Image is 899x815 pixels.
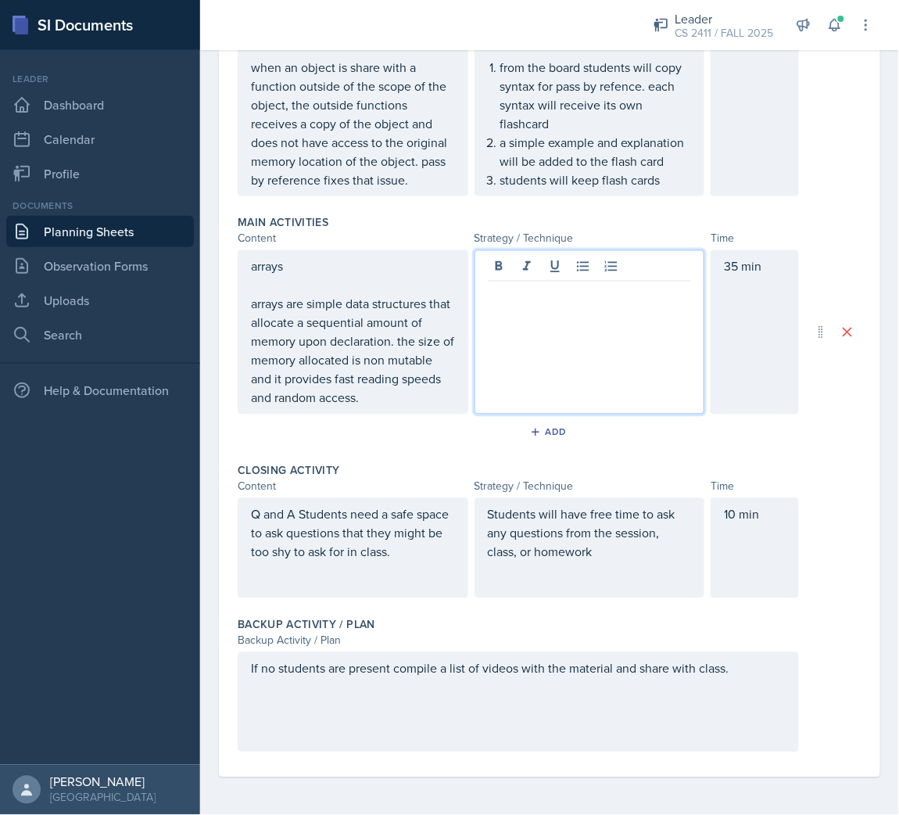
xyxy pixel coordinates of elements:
[251,659,786,678] p: If no students are present compile a list of videos with the material and share with class.
[251,58,455,189] p: when an object is share with a function outside of the scope of the object, the outside functions...
[6,72,194,86] div: Leader
[238,617,375,633] label: Backup Activity / Plan
[50,790,156,806] div: [GEOGRAPHIC_DATA]
[6,199,194,213] div: Documents
[675,25,774,41] div: CS 2411 / FALL 2025
[500,58,692,133] p: from the board students will copy syntax for pass by refence. each syntax will receive its own fl...
[724,505,786,524] p: 10 min
[525,421,575,444] button: Add
[50,774,156,790] div: [PERSON_NAME]
[238,633,799,649] div: Backup Activity / Plan
[6,124,194,155] a: Calendar
[675,9,774,28] div: Leader
[238,479,468,495] div: Content
[6,319,194,350] a: Search
[6,285,194,316] a: Uploads
[6,216,194,247] a: Planning Sheets
[475,479,705,495] div: Strategy / Technique
[6,89,194,120] a: Dashboard
[6,158,194,189] a: Profile
[724,257,786,276] p: 35 min
[251,505,455,562] p: Q and A Students need a safe space to ask questions that they might be too shy to ask for in class.
[500,171,692,189] p: students will keep flash cards
[711,479,799,495] div: Time
[251,257,455,276] p: arrays
[500,133,692,171] p: a simple example and explanation will be added to the flash card
[238,463,340,479] label: Closing Activity
[711,231,799,247] div: Time
[6,375,194,406] div: Help & Documentation
[533,426,567,439] div: Add
[488,505,692,562] p: Students will have free time to ask any questions from the session, class, or homework
[475,231,705,247] div: Strategy / Technique
[238,231,468,247] div: Content
[238,215,328,231] label: Main Activities
[251,295,455,407] p: arrays are simple data structures that allocate a sequential amount of memory upon declaration. t...
[6,250,194,282] a: Observation Forms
